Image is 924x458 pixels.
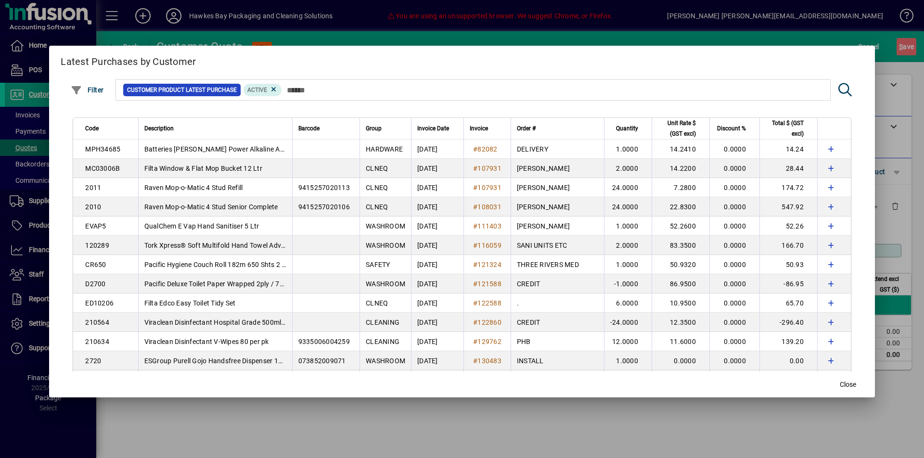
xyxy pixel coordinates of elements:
span: WASHROOM [366,280,405,288]
span: 121324 [477,261,501,268]
td: 1.0000 [604,140,652,159]
span: Active [247,87,267,93]
a: #111403 [470,221,505,231]
span: # [473,222,477,230]
span: Code [85,123,99,134]
span: Order # [517,123,536,134]
span: WASHROOM [366,242,405,249]
td: 1.0000 [604,255,652,274]
span: 9415257020106 [298,203,350,211]
div: Invoice [470,123,505,134]
td: 50.93 [759,255,817,274]
span: Viraclean Disinfectant V-Wipes 80 per pk [144,338,269,345]
span: # [473,338,477,345]
span: CLNEQ [366,165,388,172]
span: Filta Edco Easy Toilet Tidy Set [144,299,236,307]
span: Invoice Date [417,123,449,134]
a: #130483 [470,356,505,366]
span: 210634 [85,338,109,345]
span: 82082 [477,145,497,153]
a: #116059 [470,240,505,251]
span: 107931 [477,165,501,172]
td: THREE RIVERS MED [511,255,604,274]
span: 129762 [477,338,501,345]
td: 7.2800 [652,178,709,197]
td: 0.0000 [709,293,759,313]
td: 0.0000 [709,178,759,197]
td: 14.24 [759,140,817,159]
td: 10.9500 [652,293,709,313]
a: #122588 [470,298,505,308]
div: Group [366,123,405,134]
td: 1.0000 [604,216,652,236]
div: Order # [517,123,598,134]
td: 50.9320 [652,255,709,274]
td: [PERSON_NAME] [511,216,604,236]
td: 2.0000 [604,236,652,255]
span: CLEANING [366,318,399,326]
span: 9415257020113 [298,184,350,191]
span: Batteries [PERSON_NAME] Power Alkaline AA 4 Pack [144,145,307,153]
span: 116059 [477,242,501,249]
div: Description [144,123,286,134]
span: Filta Window & Flat Mop Bucket 12 Ltr [144,165,262,172]
span: Quantity [616,123,638,134]
button: Close [833,376,863,394]
span: 111403 [477,222,501,230]
span: 9335006004259 [298,338,350,345]
span: 120289 [85,242,109,249]
td: -296.40 [759,313,817,332]
td: 0.0000 [709,197,759,216]
span: HARDWARE [366,145,403,153]
span: Raven Mop-o-Matic 4 Stud Senior Complete [144,203,278,211]
td: CREDIT [511,313,604,332]
span: Raven Mop-o-Matic 4 Stud Refill [144,184,243,191]
td: 1.0000 [604,370,652,390]
td: [PERSON_NAME] [511,159,604,178]
td: 174.72 [759,178,817,197]
td: 14.2200 [652,159,709,178]
td: 12.3500 [652,313,709,332]
td: 166.70 [759,236,817,255]
span: ESGroup Purell Gojo Handsfree Dispenser 1200ml [144,357,298,365]
span: Customer Product Latest Purchase [127,85,237,95]
td: 62.46 [759,370,817,390]
span: 122588 [477,299,501,307]
span: CLNEQ [366,184,388,191]
td: [DATE] [411,159,463,178]
span: WASHROOM [366,222,405,230]
div: Unit Rate $ (GST excl) [658,118,705,139]
td: 22.8300 [652,197,709,216]
td: INSTALL [511,351,604,370]
td: 0.0000 [709,313,759,332]
a: #82082 [470,144,501,154]
td: [DATE] [411,140,463,159]
a: #121324 [470,259,505,270]
span: Group [366,123,382,134]
td: 0.0000 [709,159,759,178]
td: 65.70 [759,293,817,313]
span: # [473,357,477,365]
span: # [473,145,477,153]
td: SANI UNITS ETC [511,370,604,390]
span: 107931 [477,184,501,191]
td: -24.0000 [604,313,652,332]
td: 6.0000 [604,293,652,313]
mat-chip: Product Activation Status: Active [244,84,282,96]
span: 122860 [477,318,501,326]
td: 14.2410 [652,140,709,159]
span: # [473,242,477,249]
td: 83.3500 [652,236,709,255]
span: D2700 [85,280,105,288]
span: Barcode [298,123,320,134]
td: 1.0000 [604,351,652,370]
span: # [473,261,477,268]
td: 0.0000 [652,351,709,370]
span: CR650 [85,261,106,268]
span: Tork Xpress® Soft Multifold Hand Towel Advanced H2 [144,242,311,249]
span: 2010 [85,203,101,211]
span: 2720 [85,357,101,365]
span: EVAP5 [85,222,106,230]
td: 24.0000 [604,178,652,197]
div: Barcode [298,123,354,134]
